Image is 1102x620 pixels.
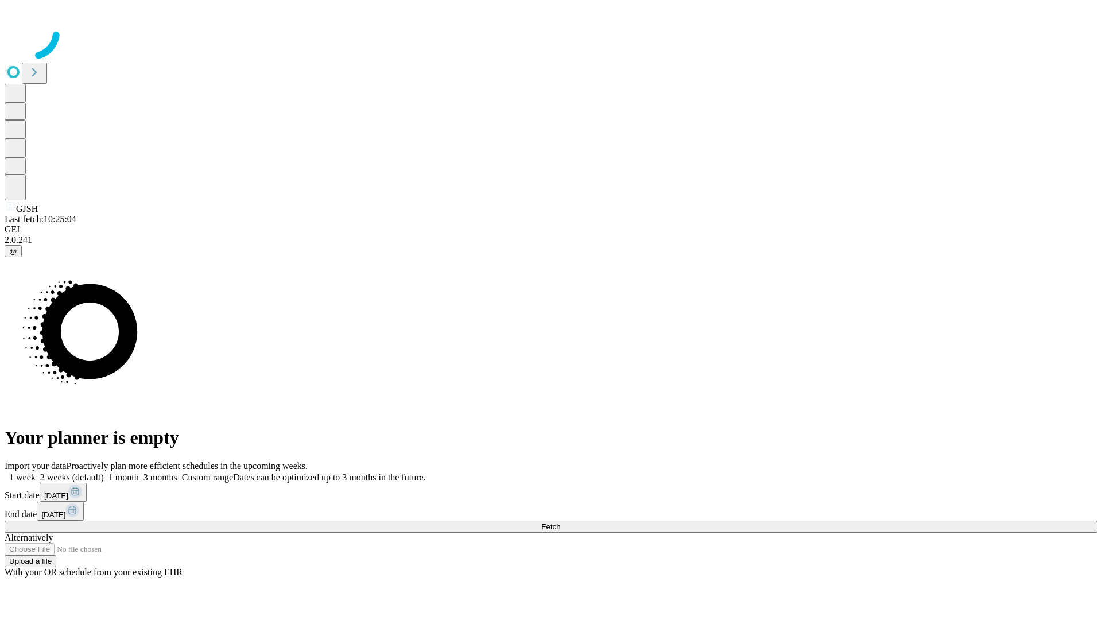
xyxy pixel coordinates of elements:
[5,483,1097,502] div: Start date
[182,472,233,482] span: Custom range
[5,245,22,257] button: @
[5,555,56,567] button: Upload a file
[41,510,65,519] span: [DATE]
[5,214,76,224] span: Last fetch: 10:25:04
[5,567,183,577] span: With your OR schedule from your existing EHR
[5,502,1097,521] div: End date
[44,491,68,500] span: [DATE]
[5,533,53,542] span: Alternatively
[40,483,87,502] button: [DATE]
[108,472,139,482] span: 1 month
[5,461,67,471] span: Import your data
[9,247,17,255] span: @
[5,235,1097,245] div: 2.0.241
[67,461,308,471] span: Proactively plan more efficient schedules in the upcoming weeks.
[541,522,560,531] span: Fetch
[5,427,1097,448] h1: Your planner is empty
[37,502,84,521] button: [DATE]
[5,521,1097,533] button: Fetch
[40,472,104,482] span: 2 weeks (default)
[5,224,1097,235] div: GEI
[233,472,425,482] span: Dates can be optimized up to 3 months in the future.
[9,472,36,482] span: 1 week
[143,472,177,482] span: 3 months
[16,204,38,214] span: GJSH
